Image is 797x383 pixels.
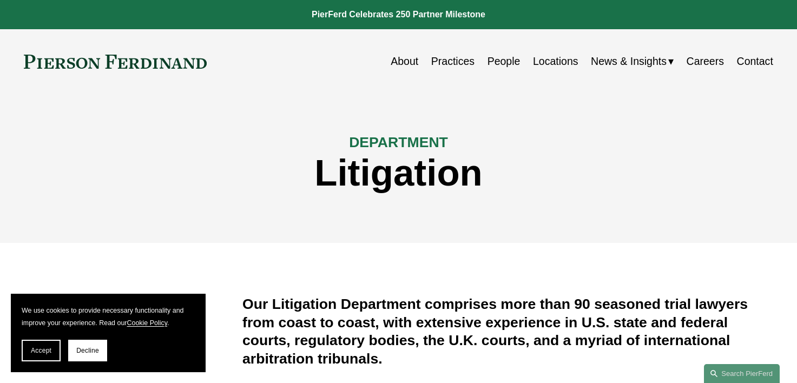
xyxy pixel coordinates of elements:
[22,340,61,361] button: Accept
[431,51,475,72] a: Practices
[11,294,206,372] section: Cookie banner
[488,51,521,72] a: People
[533,51,578,72] a: Locations
[31,347,51,354] span: Accept
[704,364,780,383] a: Search this site
[24,152,773,195] h1: Litigation
[76,347,99,354] span: Decline
[127,319,168,327] a: Cookie Policy
[68,340,107,361] button: Decline
[591,52,667,71] span: News & Insights
[391,51,418,72] a: About
[687,51,724,72] a: Careers
[242,295,773,368] h4: Our Litigation Department comprises more than 90 seasoned trial lawyers from coast to coast, with...
[349,134,448,150] span: DEPARTMENT
[591,51,674,72] a: folder dropdown
[737,51,773,72] a: Contact
[22,305,195,329] p: We use cookies to provide necessary functionality and improve your experience. Read our .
